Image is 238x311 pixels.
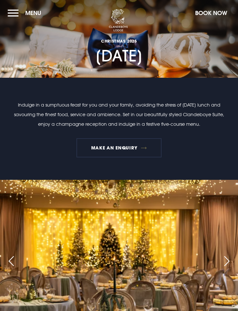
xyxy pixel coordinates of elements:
span: CHRISTMAS 2025 [95,38,143,44]
button: Menu [8,6,44,20]
button: Book Now [192,6,230,20]
div: Next slide [219,254,235,268]
span: Menu [25,9,41,17]
p: Indulge in a sumptuous feast for you and your family, avoiding the stress of [DATE] lunch and sav... [8,100,230,129]
a: MAKE AN ENQUIRY [76,138,161,157]
img: Clandeboye Lodge [109,9,128,32]
div: Previous slide [3,254,19,268]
